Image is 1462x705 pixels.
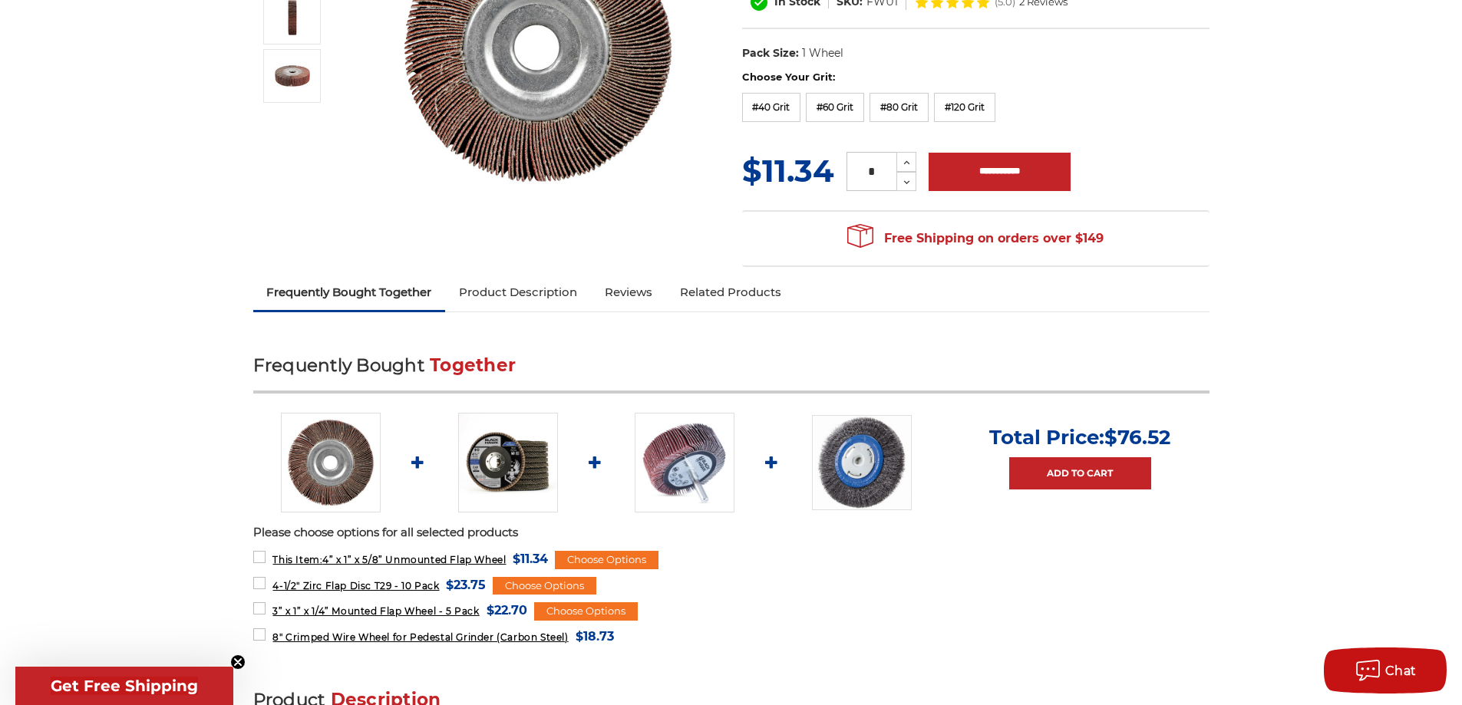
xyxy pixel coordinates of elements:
[802,45,843,61] dd: 1 Wheel
[272,631,568,643] span: 8" Crimped Wire Wheel for Pedestal Grinder (Carbon Steel)
[493,577,596,595] div: Choose Options
[591,275,666,309] a: Reviews
[1104,425,1170,450] span: $76.52
[272,554,506,565] span: 4” x 1” x 5/8” Unmounted Flap Wheel
[555,551,658,569] div: Choose Options
[430,354,516,376] span: Together
[445,275,591,309] a: Product Description
[847,223,1104,254] span: Free Shipping on orders over $149
[51,677,198,695] span: Get Free Shipping
[273,57,312,95] img: 4” x 1” x 5/8” Unmounted Flap Wheel
[513,549,548,569] span: $11.34
[281,413,381,512] img: 4" x 1" x 5/8" aluminum oxide unmounted flap wheel
[446,575,486,595] span: $23.75
[742,45,799,61] dt: Pack Size:
[15,667,233,705] div: Get Free ShippingClose teaser
[272,554,322,565] strong: This Item:
[1009,457,1151,489] a: Add to Cart
[1385,664,1417,678] span: Chat
[272,605,479,617] span: 3” x 1” x 1/4” Mounted Flap Wheel - 5 Pack
[253,524,1210,542] p: Please choose options for all selected products
[534,602,638,621] div: Choose Options
[253,275,446,309] a: Frequently Bought Together
[1324,647,1447,693] button: Chat
[989,425,1170,450] p: Total Price:
[272,580,439,591] span: 4-1/2" Zirc Flap Disc T29 - 10 Pack
[666,275,795,309] a: Related Products
[487,600,527,621] span: $22.70
[742,70,1210,85] label: Choose Your Grit:
[253,354,424,376] span: Frequently Bought
[742,152,834,189] span: $11.34
[230,654,246,670] button: Close teaser
[576,626,614,647] span: $18.73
